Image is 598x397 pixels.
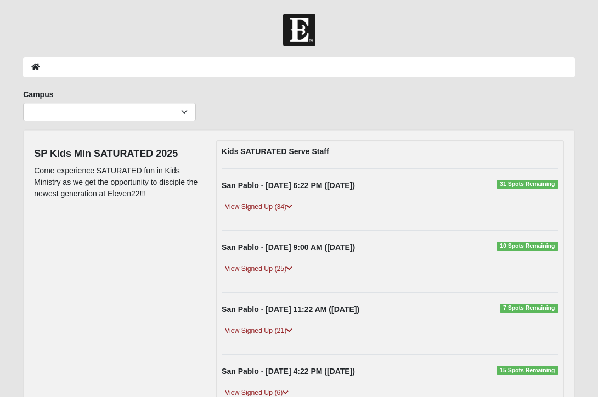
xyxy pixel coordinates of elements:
span: 7 Spots Remaining [500,304,558,313]
span: 10 Spots Remaining [497,242,558,251]
span: 31 Spots Remaining [497,180,558,189]
h4: SP Kids Min SATURATED 2025 [34,148,200,160]
strong: San Pablo - [DATE] 11:22 AM ([DATE]) [222,305,359,314]
strong: San Pablo - [DATE] 9:00 AM ([DATE]) [222,243,355,252]
span: 15 Spots Remaining [497,366,558,375]
a: View Signed Up (25) [222,263,296,275]
a: View Signed Up (34) [222,201,296,213]
strong: San Pablo - [DATE] 4:22 PM ([DATE]) [222,367,355,376]
p: Come experience SATURATED fun in Kids Ministry as we get the opportunity to disciple the newest g... [34,165,200,200]
img: Church of Eleven22 Logo [283,14,315,46]
strong: San Pablo - [DATE] 6:22 PM ([DATE]) [222,181,355,190]
a: View Signed Up (21) [222,325,296,337]
strong: Kids SATURATED Serve Staff [222,147,329,156]
label: Campus [23,89,53,100]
